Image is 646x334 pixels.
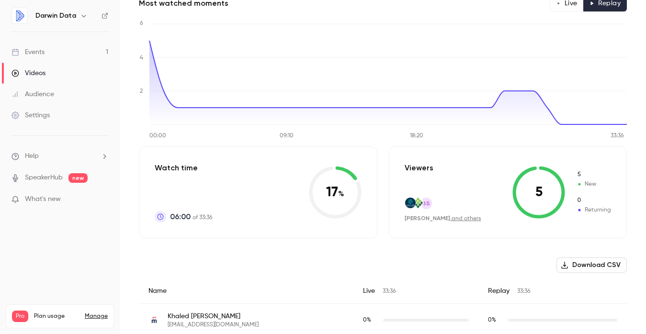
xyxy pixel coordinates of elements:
tspan: 6 [140,21,143,26]
span: 33:36 [383,289,396,294]
div: Live [353,278,478,304]
button: Download CSV [556,257,627,273]
p: Viewers [405,162,433,174]
div: , [405,214,481,223]
tspan: 33:36 [611,133,624,139]
div: Videos [11,68,45,78]
img: manaos.com [148,314,160,326]
span: New [577,180,611,189]
span: 33:36 [517,289,530,294]
span: Plan usage [34,312,79,320]
span: Live watch time [363,316,378,324]
img: verna.earth [413,198,423,208]
span: [EMAIL_ADDRESS][DOMAIN_NAME] [168,321,259,329]
span: What's new [25,194,61,204]
tspan: 09:10 [280,133,294,139]
span: 0 % [488,317,496,323]
a: and others [452,216,481,222]
div: Name [139,278,353,304]
span: Help [25,151,39,161]
span: new [68,173,88,183]
span: 0 % [363,317,371,323]
span: Returning [577,196,611,205]
tspan: 4 [140,55,143,61]
tspan: 2 [140,89,143,94]
li: help-dropdown-opener [11,151,108,161]
img: Darwin Data [12,8,27,23]
span: Pro [12,311,28,322]
div: Replay [478,278,627,304]
a: Manage [85,312,108,320]
a: SpeakerHub [25,173,63,183]
span: 06:00 [170,211,191,223]
tspan: 18:20 [410,133,423,139]
span: New [577,170,611,179]
div: Audience [11,89,54,99]
h6: Darwin Data [35,11,76,21]
span: Replay watch time [488,316,503,324]
span: [PERSON_NAME] [405,215,450,222]
div: Events [11,47,45,57]
span: BS [422,199,430,208]
p: of 33:36 [170,211,212,223]
p: Watch time [155,162,212,174]
tspan: 00:00 [149,133,166,139]
span: Khaled [PERSON_NAME] [168,312,259,321]
img: impactlabs.earth [405,198,416,208]
div: Settings [11,111,50,120]
iframe: Noticeable Trigger [97,195,108,204]
span: Returning [577,206,611,214]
